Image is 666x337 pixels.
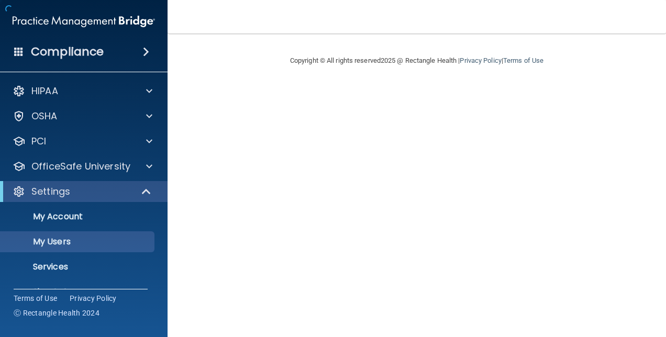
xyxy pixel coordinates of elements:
[31,85,58,97] p: HIPAA
[31,135,46,148] p: PCI
[70,293,117,304] a: Privacy Policy
[31,110,58,122] p: OSHA
[13,160,152,173] a: OfficeSafe University
[31,185,70,198] p: Settings
[13,185,152,198] a: Settings
[503,57,543,64] a: Terms of Use
[7,237,150,247] p: My Users
[13,11,155,32] img: PMB logo
[31,44,104,59] h4: Compliance
[7,262,150,272] p: Services
[14,308,99,318] span: Ⓒ Rectangle Health 2024
[460,57,501,64] a: Privacy Policy
[13,110,152,122] a: OSHA
[14,293,57,304] a: Terms of Use
[13,135,152,148] a: PCI
[13,85,152,97] a: HIPAA
[31,160,130,173] p: OfficeSafe University
[7,287,150,297] p: Sign Out
[7,211,150,222] p: My Account
[226,44,608,77] div: Copyright © All rights reserved 2025 @ Rectangle Health | |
